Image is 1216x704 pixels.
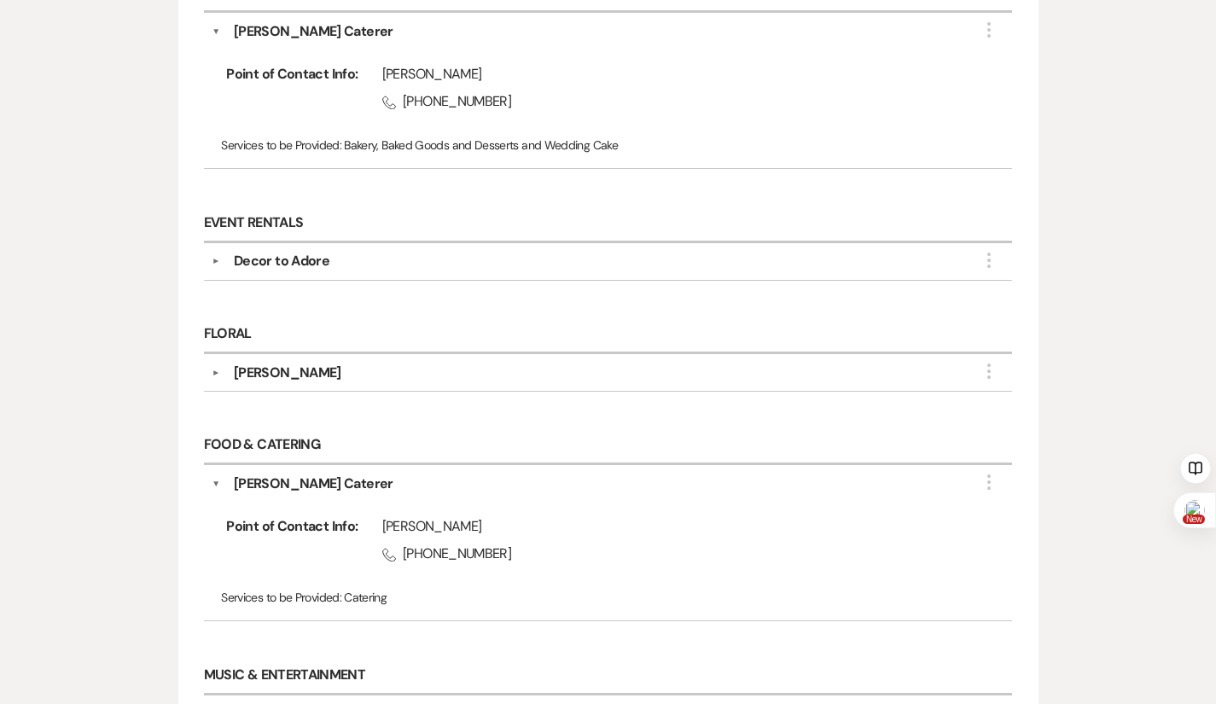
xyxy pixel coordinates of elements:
[382,544,964,564] span: [PHONE_NUMBER]
[234,21,393,42] div: [PERSON_NAME] Caterer
[382,516,964,537] div: [PERSON_NAME]
[204,205,1013,242] h6: Event Rentals
[234,251,329,271] div: Decor to Adore
[221,137,341,153] span: Services to be Provided:
[221,516,358,571] span: Point of Contact Info:
[212,21,220,42] button: ▼
[221,590,341,605] span: Services to be Provided:
[204,428,1013,465] h6: Food & Catering
[382,91,964,112] span: [PHONE_NUMBER]
[206,369,226,377] button: ▼
[221,64,358,119] span: Point of Contact Info:
[221,136,994,154] p: Bakery, Baked Goods and Desserts and Wedding Cake
[234,363,341,383] div: [PERSON_NAME]
[204,317,1013,354] h6: Floral
[206,257,226,265] button: ▼
[204,657,1013,695] h6: Music & Entertainment
[212,474,220,494] button: ▼
[234,474,393,494] div: [PERSON_NAME] Caterer
[221,588,994,607] p: Catering
[382,64,964,84] div: [PERSON_NAME]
